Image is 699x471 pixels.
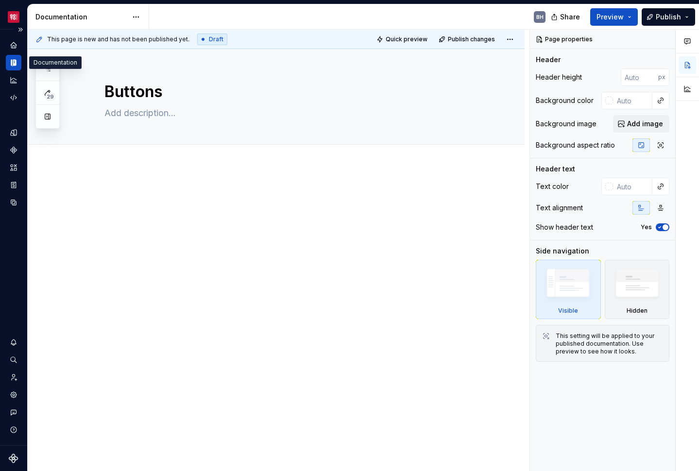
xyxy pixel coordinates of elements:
input: Auto [613,178,652,195]
div: Header height [536,72,582,82]
div: Text color [536,182,569,191]
input: Auto [621,68,658,86]
span: Publish [656,12,681,22]
div: Header text [536,164,575,174]
span: Add image [627,119,663,129]
a: Code automation [6,90,21,105]
label: Yes [641,223,652,231]
button: Expand sidebar [14,23,27,36]
a: Home [6,37,21,53]
div: Text alignment [536,203,583,213]
span: 29 [45,93,55,101]
a: Invite team [6,370,21,385]
a: Assets [6,160,21,175]
span: Draft [209,35,223,43]
svg: Supernova Logo [9,454,18,463]
input: Auto [613,92,652,109]
div: This setting will be applied to your published documentation. Use preview to see how it looks. [556,332,663,355]
textarea: Buttons [102,80,470,103]
button: Contact support [6,404,21,420]
div: Visible [536,260,601,319]
button: Add image [613,115,669,133]
p: px [658,73,665,81]
button: Preview [590,8,638,26]
div: Background image [536,119,597,129]
div: Hidden [627,307,648,315]
a: Documentation [6,55,21,70]
a: Storybook stories [6,177,21,193]
button: Notifications [6,335,21,350]
span: This page is new and has not been published yet. [47,35,189,43]
span: Share [560,12,580,22]
button: Share [546,8,586,26]
div: Background color [536,96,594,105]
button: Publish changes [436,33,499,46]
div: Visible [558,307,578,315]
a: Analytics [6,72,21,88]
div: Header [536,55,561,65]
div: BH [536,13,544,21]
div: Documentation [35,12,127,22]
a: Settings [6,387,21,403]
div: Show header text [536,222,593,232]
span: Preview [597,12,624,22]
button: Quick preview [374,33,432,46]
button: Publish [642,8,695,26]
span: Publish changes [448,35,495,43]
a: Data sources [6,195,21,210]
a: Components [6,142,21,158]
div: Hidden [605,260,670,319]
div: Documentation [29,56,82,69]
button: Search ⌘K [6,352,21,368]
img: f4f33d50-0937-4074-a32a-c7cda971eed1.png [8,11,19,23]
div: Background aspect ratio [536,140,615,150]
span: Quick preview [386,35,427,43]
div: Side navigation [536,246,589,256]
a: Design tokens [6,125,21,140]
